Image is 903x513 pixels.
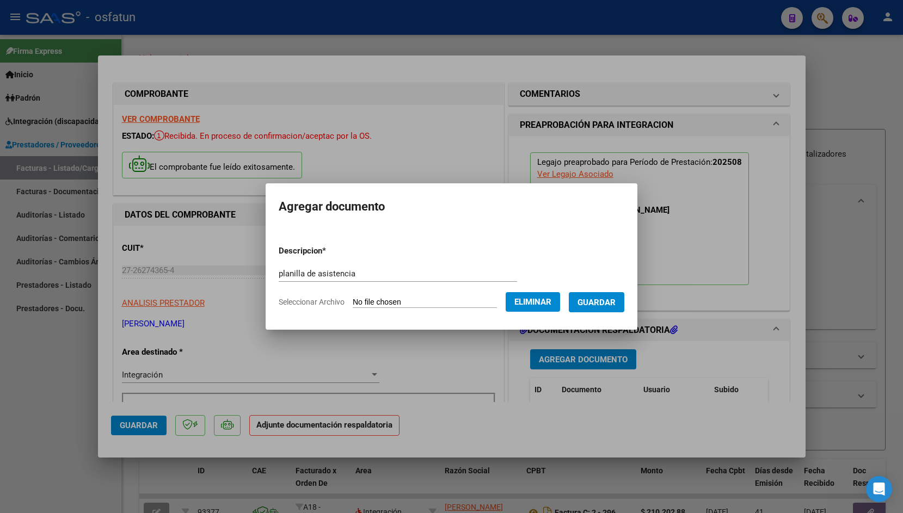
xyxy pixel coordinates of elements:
[506,292,560,312] button: Eliminar
[569,292,624,312] button: Guardar
[279,245,383,257] p: Descripcion
[279,196,624,217] h2: Agregar documento
[514,297,551,307] span: Eliminar
[578,298,616,307] span: Guardar
[866,476,892,502] div: Open Intercom Messenger
[279,298,345,306] span: Seleccionar Archivo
